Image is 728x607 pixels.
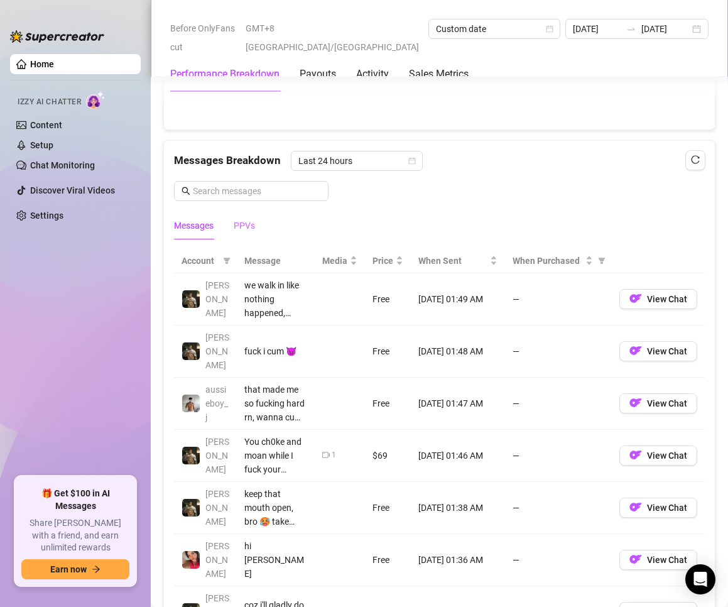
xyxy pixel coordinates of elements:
[205,437,229,474] span: [PERSON_NAME]
[411,249,505,273] th: When Sent
[182,499,200,517] img: Tony
[21,488,129,512] span: 🎁 Get $100 in AI Messages
[629,501,642,513] img: OF
[205,332,229,370] span: [PERSON_NAME]
[647,346,687,356] span: View Chat
[513,254,583,268] span: When Purchased
[629,292,642,305] img: OF
[365,325,411,378] td: Free
[505,534,612,586] td: —
[619,453,697,463] a: OFView Chat
[30,185,115,195] a: Discover Viral Videos
[629,344,642,357] img: OF
[244,539,307,581] div: hi [PERSON_NAME]
[205,385,228,422] span: aussieboy_j
[332,449,336,461] div: 1
[30,140,53,150] a: Setup
[50,564,87,574] span: Earn now
[619,297,697,307] a: OFView Chat
[505,249,612,273] th: When Purchased
[182,254,218,268] span: Account
[573,22,621,36] input: Start date
[647,294,687,304] span: View Chat
[505,273,612,325] td: —
[205,280,229,318] span: [PERSON_NAME]
[619,446,697,466] button: OFView Chat
[315,249,365,273] th: Media
[30,59,54,69] a: Home
[170,67,280,82] div: Performance Breakdown
[626,24,636,34] span: swap-right
[619,557,697,567] a: OFView Chat
[86,91,106,109] img: AI Chatter
[685,564,715,594] div: Open Intercom Messenger
[182,290,200,308] img: Tony
[647,555,687,565] span: View Chat
[647,503,687,513] span: View Chat
[619,401,697,411] a: OFView Chat
[691,155,700,164] span: reload
[365,378,411,430] td: Free
[619,393,697,413] button: OFView Chat
[182,342,200,360] img: Tony
[182,447,200,464] img: Tony
[322,451,330,459] span: video-camera
[365,273,411,325] td: Free
[244,435,307,476] div: You ch0ke and moan while I fuck your throat, and I can feel myself getting closer with every thru...
[246,19,421,57] span: GMT+8 [GEOGRAPHIC_DATA]/[GEOGRAPHIC_DATA]
[626,24,636,34] span: to
[411,378,505,430] td: [DATE] 01:47 AM
[300,67,336,82] div: Payouts
[30,211,63,221] a: Settings
[629,553,642,566] img: OF
[244,344,307,358] div: fuck i cum 😈
[234,219,255,232] div: PPVs
[30,120,62,130] a: Content
[619,550,697,570] button: OFView Chat
[647,451,687,461] span: View Chat
[641,22,690,36] input: End date
[365,249,411,273] th: Price
[372,254,393,268] span: Price
[365,430,411,482] td: $69
[436,19,553,38] span: Custom date
[647,398,687,408] span: View Chat
[21,559,129,579] button: Earn nowarrow-right
[619,505,697,515] a: OFView Chat
[411,325,505,378] td: [DATE] 01:48 AM
[322,254,347,268] span: Media
[18,96,81,108] span: Izzy AI Chatter
[408,157,416,165] span: calendar
[356,67,389,82] div: Activity
[546,25,553,33] span: calendar
[244,487,307,528] div: keep that mouth open, bro 🥵 take every inch while I push you down, then y4nk it out and smear tha...
[411,534,505,586] td: [DATE] 01:36 AM
[365,534,411,586] td: Free
[418,254,487,268] span: When Sent
[182,187,190,195] span: search
[411,482,505,534] td: [DATE] 01:38 AM
[205,541,229,579] span: [PERSON_NAME]
[193,184,321,198] input: Search messages
[223,257,231,265] span: filter
[505,378,612,430] td: —
[411,430,505,482] td: [DATE] 01:46 AM
[409,67,469,82] div: Sales Metrics
[182,551,200,569] img: Vanessa
[174,219,214,232] div: Messages
[244,383,307,424] div: that made me so fucking hard rn, wanna cum together mate? 😏
[619,349,697,359] a: OFView Chat
[595,251,608,270] span: filter
[182,395,200,412] img: aussieboy_j
[629,449,642,461] img: OF
[598,257,606,265] span: filter
[298,151,415,170] span: Last 24 hours
[205,489,229,527] span: [PERSON_NAME]
[365,482,411,534] td: Free
[411,273,505,325] td: [DATE] 01:49 AM
[244,278,307,320] div: we walk in like nothing happened, laughing with our buddies, they have no clue I was g4gging you ...
[629,396,642,409] img: OF
[619,341,697,361] button: OFView Chat
[220,251,233,270] span: filter
[619,498,697,518] button: OFView Chat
